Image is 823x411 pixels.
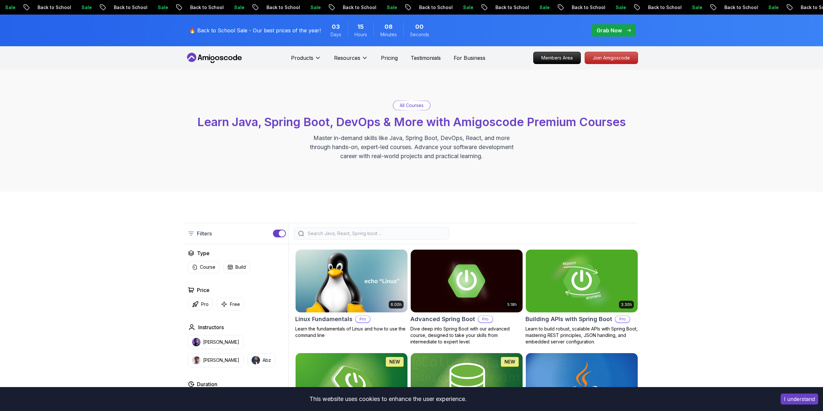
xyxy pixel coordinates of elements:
button: instructor img[PERSON_NAME] [188,353,244,367]
span: 3 Days [332,22,340,31]
p: Pro [356,316,370,322]
img: Linux Fundamentals card [296,250,407,312]
p: Sale [454,4,474,11]
p: Course [200,264,215,270]
span: Seconds [410,31,429,38]
h2: Building APIs with Spring Boot [525,315,612,324]
p: Back to School [104,4,148,11]
p: Master in-demand skills like Java, Spring Boot, DevOps, React, and more through hands-on, expert-... [303,134,520,161]
h2: Price [197,286,210,294]
button: Resources [334,54,368,67]
p: Sale [301,4,322,11]
img: Building APIs with Spring Boot card [526,250,638,312]
p: All Courses [400,102,424,109]
p: Learn the fundamentals of Linux and how to use the command line [295,326,408,339]
span: 15 Hours [357,22,364,31]
div: This website uses cookies to enhance the user experience. [5,392,771,406]
a: Members Area [533,52,581,64]
h2: Linux Fundamentals [295,315,352,324]
p: Grab Now [597,27,622,34]
p: Sale [606,4,627,11]
p: Resources [334,54,360,62]
img: instructor img [192,338,200,346]
a: Pricing [381,54,398,62]
a: Building APIs with Spring Boot card3.30hBuilding APIs with Spring BootProLearn to build robust, s... [525,249,638,345]
a: For Business [454,54,485,62]
p: Free [230,301,240,308]
p: Sale [148,4,169,11]
a: Join Amigoscode [585,52,638,64]
p: Back to School [639,4,683,11]
span: Days [330,31,341,38]
p: Filters [197,230,212,237]
p: Sale [72,4,93,11]
p: Members Area [534,52,580,64]
h2: Type [197,249,210,257]
p: [PERSON_NAME] [203,339,239,345]
p: Sale [683,4,703,11]
button: instructor img[PERSON_NAME] [188,335,244,349]
a: Testimonials [411,54,441,62]
span: 8 Minutes [384,22,393,31]
p: Back to School [486,4,530,11]
p: Pro [201,301,209,308]
button: Pro [188,298,213,310]
p: Back to School [333,4,377,11]
p: 5.18h [507,302,517,307]
img: Advanced Spring Boot card [411,250,523,312]
button: Course [188,261,220,273]
p: Sale [530,4,551,11]
p: [PERSON_NAME] [203,357,239,363]
button: Build [223,261,250,273]
p: Back to School [562,4,606,11]
p: Back to School [181,4,225,11]
img: instructor img [252,356,260,364]
input: Search Java, React, Spring boot ... [307,230,445,237]
span: Learn Java, Spring Boot, DevOps & More with Amigoscode Premium Courses [197,115,626,129]
h2: Instructors [198,323,224,331]
button: Accept cookies [781,394,818,405]
p: 6.00h [391,302,402,307]
p: Sale [225,4,245,11]
p: 🔥 Back to School Sale - Our best prices of the year! [189,27,321,34]
p: Build [235,264,246,270]
span: Minutes [380,31,397,38]
p: Sale [377,4,398,11]
button: instructor imgAbz [247,353,275,367]
p: Back to School [28,4,72,11]
p: Dive deep into Spring Boot with our advanced course, designed to take your skills from intermedia... [410,326,523,345]
p: NEW [504,359,515,365]
p: Back to School [715,4,759,11]
span: Hours [354,31,367,38]
button: Products [291,54,321,67]
h2: Duration [197,380,217,388]
p: Learn to build robust, scalable APIs with Spring Boot, mastering REST principles, JSON handling, ... [525,326,638,345]
button: Free [217,298,244,310]
p: Pro [615,316,630,322]
a: Advanced Spring Boot card5.18hAdvanced Spring BootProDive deep into Spring Boot with our advanced... [410,249,523,345]
span: 0 Seconds [415,22,424,31]
p: NEW [389,359,400,365]
p: Back to School [257,4,301,11]
img: instructor img [192,356,200,364]
p: Products [291,54,313,62]
p: Back to School [410,4,454,11]
p: Sale [759,4,780,11]
p: Abz [263,357,271,363]
h2: Advanced Spring Boot [410,315,475,324]
a: Linux Fundamentals card6.00hLinux FundamentalsProLearn the fundamentals of Linux and how to use t... [295,249,408,339]
p: 3.30h [621,302,632,307]
p: Pro [478,316,493,322]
